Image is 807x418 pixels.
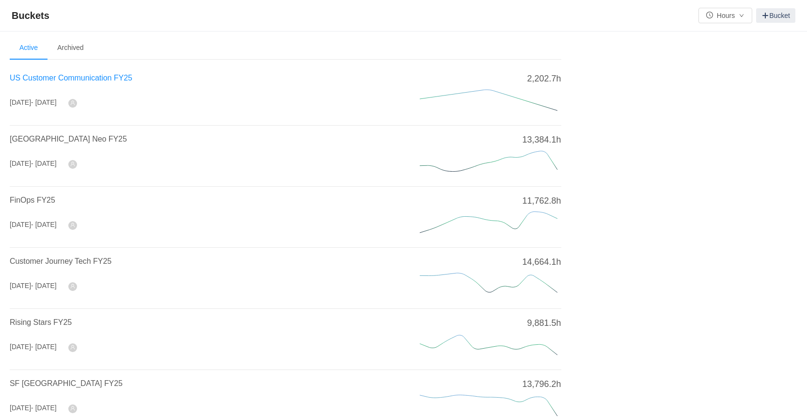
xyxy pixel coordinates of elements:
[10,403,57,413] div: [DATE]
[527,317,561,330] span: 9,881.5h
[10,281,57,291] div: [DATE]
[10,74,132,82] a: US Customer Communication FY25
[31,404,57,412] span: - [DATE]
[70,406,75,411] i: icon: user
[70,161,75,166] i: icon: user
[47,36,93,60] li: Archived
[31,343,57,351] span: - [DATE]
[31,160,57,167] span: - [DATE]
[10,159,57,169] div: [DATE]
[522,256,561,269] span: 14,664.1h
[10,257,111,265] a: Customer Journey Tech FY25
[70,345,75,350] i: icon: user
[31,221,57,228] span: - [DATE]
[31,98,57,106] span: - [DATE]
[10,36,47,60] li: Active
[10,196,55,204] a: FinOps FY25
[10,135,127,143] a: [GEOGRAPHIC_DATA] Neo FY25
[698,8,752,23] button: icon: clock-circleHoursicon: down
[10,379,123,387] a: SF [GEOGRAPHIC_DATA] FY25
[522,194,561,208] span: 11,762.8h
[522,378,561,391] span: 13,796.2h
[12,8,55,23] span: Buckets
[522,133,561,146] span: 13,384.1h
[70,100,75,105] i: icon: user
[527,72,561,85] span: 2,202.7h
[10,220,57,230] div: [DATE]
[10,97,57,108] div: [DATE]
[10,342,57,352] div: [DATE]
[10,318,72,326] a: Rising Stars FY25
[70,223,75,227] i: icon: user
[31,282,57,289] span: - [DATE]
[756,8,795,23] a: Bucket
[70,284,75,289] i: icon: user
